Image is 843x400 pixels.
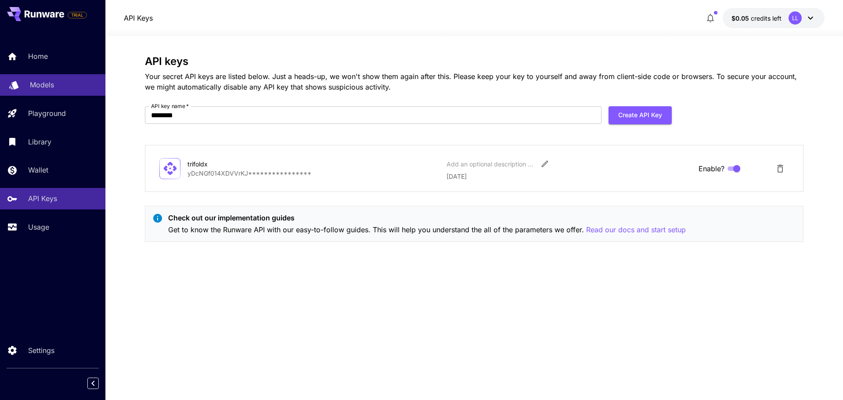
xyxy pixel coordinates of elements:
[30,79,54,90] p: Models
[168,224,686,235] p: Get to know the Runware API with our easy-to-follow guides. This will help you understand the all...
[68,10,87,20] span: Add your payment card to enable full platform functionality.
[789,11,802,25] div: LL
[28,193,57,204] p: API Keys
[447,172,692,181] p: [DATE]
[145,71,803,92] p: Your secret API keys are listed below. Just a heads-up, we won't show them again after this. Plea...
[87,378,99,389] button: Collapse sidebar
[68,12,86,18] span: TRIAL
[447,159,534,169] div: Add an optional description or comment
[187,159,275,169] div: trifoldx
[28,222,49,232] p: Usage
[28,345,54,356] p: Settings
[28,137,51,147] p: Library
[28,51,48,61] p: Home
[723,8,825,28] button: $0.05LL
[799,358,843,400] iframe: Chat Widget
[124,13,153,23] nav: breadcrumb
[124,13,153,23] a: API Keys
[771,160,789,177] button: Delete API Key
[145,55,803,68] h3: API keys
[28,108,66,119] p: Playground
[94,375,105,391] div: Collapse sidebar
[699,163,724,174] span: Enable?
[609,106,672,124] button: Create API Key
[731,14,782,23] div: $0.05
[586,224,686,235] button: Read our docs and start setup
[731,14,751,22] span: $0.05
[751,14,782,22] span: credits left
[151,102,189,110] label: API key name
[168,213,686,223] p: Check out our implementation guides
[537,156,553,172] button: Edit
[28,165,48,175] p: Wallet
